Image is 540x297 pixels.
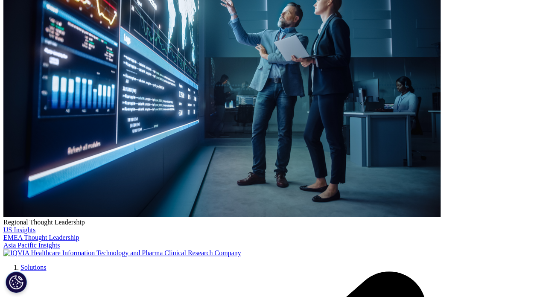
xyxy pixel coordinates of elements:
[3,218,537,226] div: Regional Thought Leadership
[3,249,241,257] img: IQVIA Healthcare Information Technology and Pharma Clinical Research Company
[3,242,60,249] a: Asia Pacific Insights
[3,226,35,233] a: US Insights
[3,234,79,241] a: EMEA Thought Leadership
[20,264,46,271] a: Solutions
[6,271,27,293] button: Cookie-Einstellungen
